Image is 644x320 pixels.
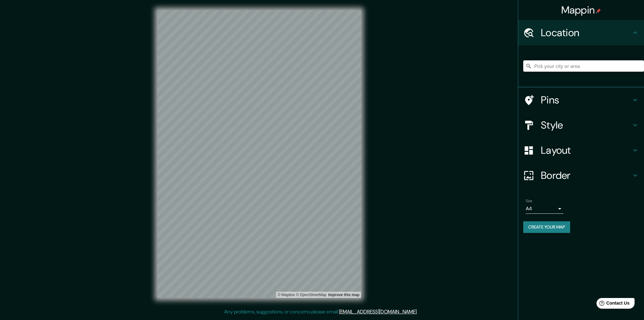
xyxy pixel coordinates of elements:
[157,10,361,298] canvas: Map
[518,87,644,113] div: Pins
[541,26,631,39] h4: Location
[418,308,419,316] div: .
[541,94,631,106] h4: Pins
[541,144,631,157] h4: Layout
[541,119,631,131] h4: Style
[541,169,631,182] h4: Border
[561,4,601,16] h4: Mappin
[526,198,532,204] label: Size
[523,60,644,72] input: Pick your city or area
[296,293,326,297] a: OpenStreetMap
[588,295,637,313] iframe: Help widget launcher
[523,221,570,233] button: Create your map
[518,113,644,138] div: Style
[419,308,420,316] div: .
[339,308,417,315] a: [EMAIL_ADDRESS][DOMAIN_NAME]
[518,138,644,163] div: Layout
[278,293,295,297] a: Mapbox
[518,163,644,188] div: Border
[224,308,418,316] p: Any problems, suggestions, or concerns please email .
[526,204,563,214] div: A4
[518,20,644,45] div: Location
[596,8,601,14] img: pin-icon.png
[328,293,359,297] a: Map feedback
